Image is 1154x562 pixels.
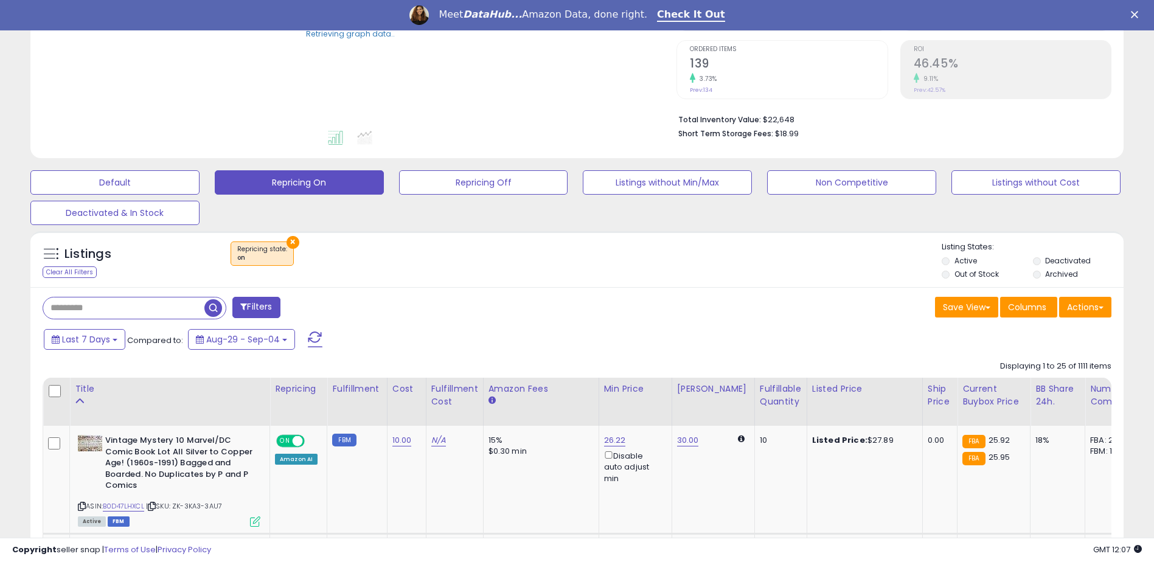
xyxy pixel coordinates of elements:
[677,383,749,395] div: [PERSON_NAME]
[488,435,589,446] div: 15%
[767,170,936,195] button: Non Competitive
[78,435,260,525] div: ASIN:
[158,544,211,555] a: Privacy Policy
[1093,544,1142,555] span: 2025-09-12 12:07 GMT
[962,383,1025,408] div: Current Buybox Price
[1035,435,1076,446] div: 18%
[657,9,725,22] a: Check It Out
[215,170,384,195] button: Repricing On
[690,46,887,53] span: Ordered Items
[989,434,1010,446] span: 25.92
[30,201,200,225] button: Deactivated & In Stock
[12,544,211,556] div: seller snap | |
[1000,361,1111,372] div: Displaying 1 to 25 of 1111 items
[1059,297,1111,317] button: Actions
[1008,301,1046,313] span: Columns
[431,383,478,408] div: Fulfillment Cost
[677,434,699,446] a: 30.00
[62,333,110,345] span: Last 7 Days
[188,329,295,350] button: Aug-29 - Sep-04
[30,170,200,195] button: Default
[146,501,222,511] span: | SKU: ZK-3KA3-3AU7
[695,74,717,83] small: 3.73%
[78,435,102,451] img: 51nYafPAxaL._SL40_.jpg
[488,446,589,457] div: $0.30 min
[1131,11,1143,18] div: Close
[678,114,761,125] b: Total Inventory Value:
[1090,383,1135,408] div: Num of Comp.
[303,436,322,446] span: OFF
[914,86,945,94] small: Prev: 42.57%
[206,333,280,345] span: Aug-29 - Sep-04
[277,436,293,446] span: ON
[935,297,998,317] button: Save View
[399,170,568,195] button: Repricing Off
[488,383,594,395] div: Amazon Fees
[127,335,183,346] span: Compared to:
[43,266,97,278] div: Clear All Filters
[463,9,522,20] i: DataHub...
[237,245,287,263] span: Repricing state :
[332,434,356,446] small: FBM
[812,434,867,446] b: Listed Price:
[928,383,952,408] div: Ship Price
[1000,297,1057,317] button: Columns
[690,86,712,94] small: Prev: 134
[604,434,626,446] a: 26.22
[78,516,106,527] span: All listings currently available for purchase on Amazon
[812,435,913,446] div: $27.89
[989,451,1010,463] span: 25.95
[392,383,421,395] div: Cost
[64,246,111,263] h5: Listings
[1045,255,1091,266] label: Deactivated
[1090,446,1130,457] div: FBM: 1
[760,435,798,446] div: 10
[962,435,985,448] small: FBA
[409,5,429,25] img: Profile image for Georgie
[275,383,322,395] div: Repricing
[690,57,887,73] h2: 139
[488,395,496,406] small: Amazon Fees.
[919,74,939,83] small: 9.11%
[775,128,799,139] span: $18.99
[75,383,265,395] div: Title
[287,236,299,249] button: ×
[12,544,57,555] strong: Copyright
[275,454,318,465] div: Amazon AI
[962,452,985,465] small: FBA
[232,297,280,318] button: Filters
[104,544,156,555] a: Terms of Use
[306,28,395,39] div: Retrieving graph data..
[105,435,253,494] b: Vintage Mystery 10 Marvel/DC Comic Book Lot All Silver to Copper Age! (1960s-1991) Bagged and Boa...
[678,128,773,139] b: Short Term Storage Fees:
[928,435,948,446] div: 0.00
[678,111,1102,126] li: $22,648
[431,434,446,446] a: N/A
[942,241,1124,253] p: Listing States:
[954,255,977,266] label: Active
[812,383,917,395] div: Listed Price
[237,254,287,262] div: on
[914,57,1111,73] h2: 46.45%
[332,383,381,395] div: Fulfillment
[108,516,130,527] span: FBM
[1035,383,1080,408] div: BB Share 24h.
[392,434,412,446] a: 10.00
[604,383,667,395] div: Min Price
[760,383,802,408] div: Fulfillable Quantity
[1045,269,1078,279] label: Archived
[439,9,647,21] div: Meet Amazon Data, done right.
[914,46,1111,53] span: ROI
[103,501,144,512] a: B0D47LHXCL
[951,170,1121,195] button: Listings without Cost
[604,449,662,484] div: Disable auto adjust min
[44,329,125,350] button: Last 7 Days
[1090,435,1130,446] div: FBA: 2
[583,170,752,195] button: Listings without Min/Max
[954,269,999,279] label: Out of Stock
